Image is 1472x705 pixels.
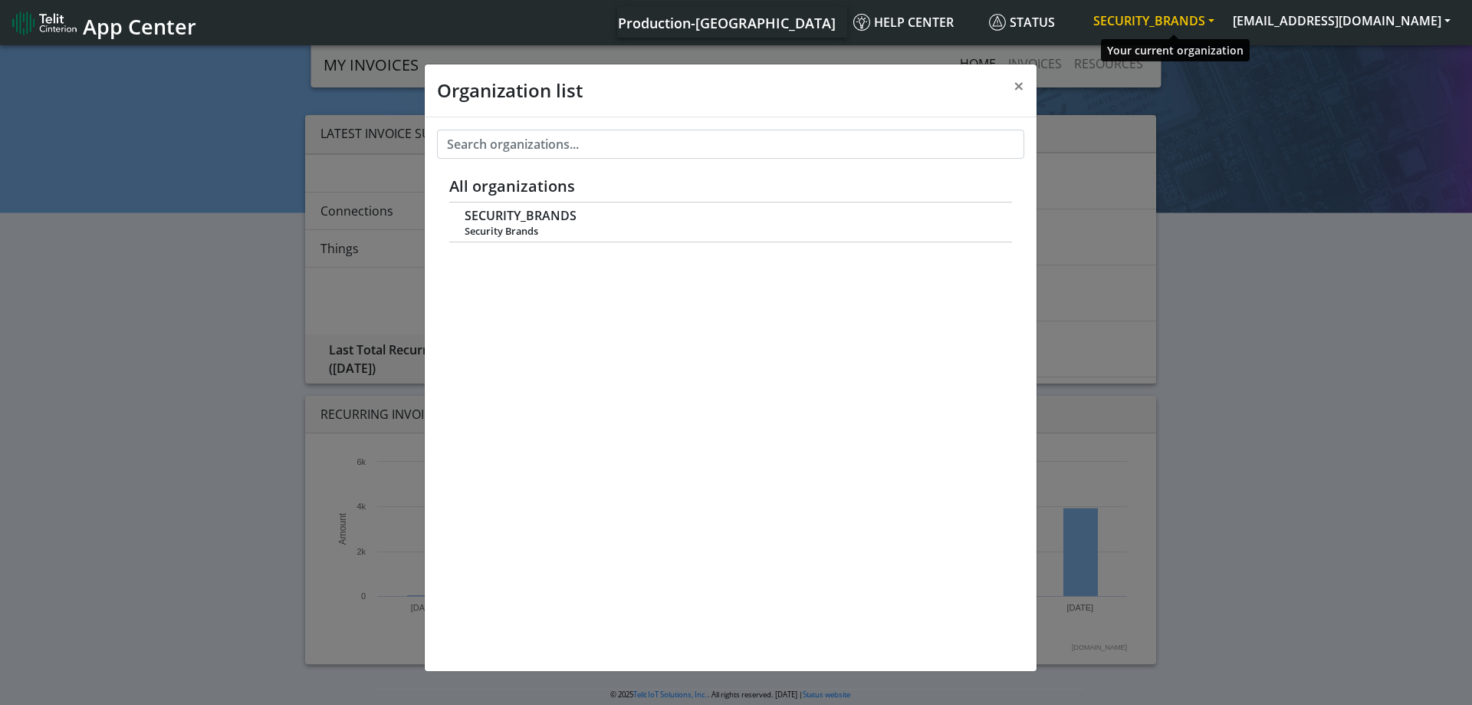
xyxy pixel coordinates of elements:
span: Production-[GEOGRAPHIC_DATA] [618,14,836,32]
button: [EMAIL_ADDRESS][DOMAIN_NAME] [1224,7,1460,35]
button: SECURITY_BRANDS [1084,7,1224,35]
a: Status [983,7,1084,38]
img: status.svg [989,14,1006,31]
div: Your current organization [1101,39,1250,61]
span: Help center [853,14,954,31]
span: × [1014,73,1024,98]
h4: Organization list [437,77,583,104]
a: Help center [847,7,983,38]
span: Security Brands [465,226,995,237]
span: App Center [83,12,196,41]
img: logo-telit-cinterion-gw-new.png [12,11,77,35]
img: knowledge.svg [853,14,870,31]
span: Status [989,14,1055,31]
a: Your current platform instance [617,7,835,38]
a: App Center [12,6,194,39]
input: Search organizations... [437,130,1024,159]
span: SECURITY_BRANDS [465,209,577,223]
h5: All organizations [449,177,1012,196]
